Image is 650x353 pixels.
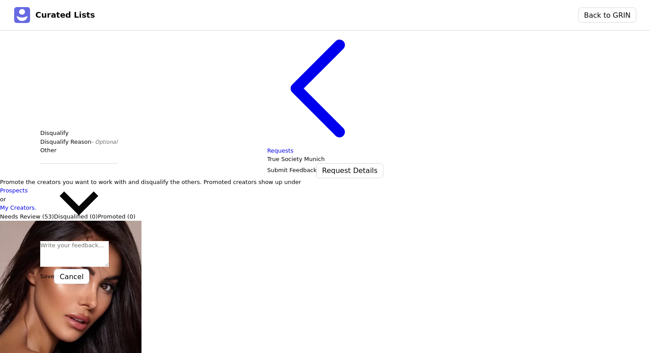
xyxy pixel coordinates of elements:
[267,31,383,155] a: Requests
[40,146,118,155] div: Other
[54,269,89,284] button: Cancel
[267,146,383,155] p: Requests
[267,166,317,175] button: Submit Feedback
[267,155,383,164] h3: True Society Munich
[40,272,54,281] button: Save
[35,10,95,20] h3: Curated Lists
[40,138,118,145] label: Disqualify Reason
[579,8,636,22] button: Back to GRIN
[317,164,383,178] button: Request Details
[40,129,118,138] header: Disqualify
[92,139,118,145] span: - Optional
